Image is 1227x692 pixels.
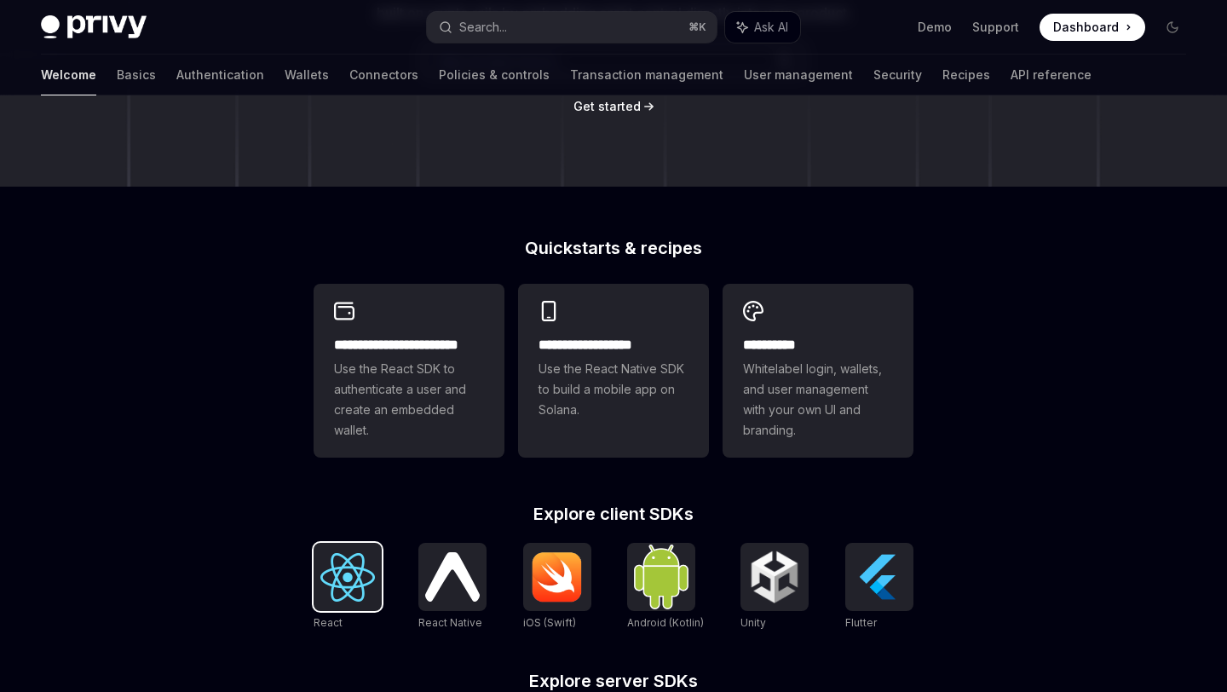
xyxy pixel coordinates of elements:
span: Dashboard [1053,19,1119,36]
span: Android (Kotlin) [627,616,704,629]
span: Get started [573,99,641,113]
div: Search... [459,17,507,37]
a: Support [972,19,1019,36]
img: React Native [425,552,480,601]
a: Transaction management [570,55,723,95]
span: React Native [418,616,482,629]
a: User management [744,55,853,95]
a: Wallets [285,55,329,95]
span: Whitelabel login, wallets, and user management with your own UI and branding. [743,359,893,441]
a: Basics [117,55,156,95]
img: Unity [747,550,802,604]
button: Search...⌘K [427,12,716,43]
span: Unity [740,616,766,629]
button: Toggle dark mode [1159,14,1186,41]
span: ⌘ K [688,20,706,34]
h2: Explore server SDKs [314,672,913,689]
a: Get started [573,98,641,115]
img: Flutter [852,550,907,604]
a: Security [873,55,922,95]
img: React [320,553,375,602]
a: Authentication [176,55,264,95]
a: Welcome [41,55,96,95]
a: API reference [1011,55,1092,95]
a: UnityUnity [740,543,809,631]
a: React NativeReact Native [418,543,487,631]
a: iOS (Swift)iOS (Swift) [523,543,591,631]
h2: Quickstarts & recipes [314,239,913,257]
a: Dashboard [1040,14,1145,41]
a: **** *****Whitelabel login, wallets, and user management with your own UI and branding. [723,284,913,458]
button: Ask AI [725,12,800,43]
img: Android (Kotlin) [634,545,688,608]
img: iOS (Swift) [530,551,585,603]
span: Use the React Native SDK to build a mobile app on Solana. [539,359,688,420]
a: **** **** **** ***Use the React Native SDK to build a mobile app on Solana. [518,284,709,458]
a: Recipes [942,55,990,95]
a: Android (Kotlin)Android (Kotlin) [627,543,704,631]
span: Use the React SDK to authenticate a user and create an embedded wallet. [334,359,484,441]
a: Demo [918,19,952,36]
span: iOS (Swift) [523,616,576,629]
a: ReactReact [314,543,382,631]
a: FlutterFlutter [845,543,913,631]
span: Ask AI [754,19,788,36]
span: React [314,616,343,629]
img: dark logo [41,15,147,39]
a: Policies & controls [439,55,550,95]
h2: Explore client SDKs [314,505,913,522]
a: Connectors [349,55,418,95]
span: Flutter [845,616,877,629]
